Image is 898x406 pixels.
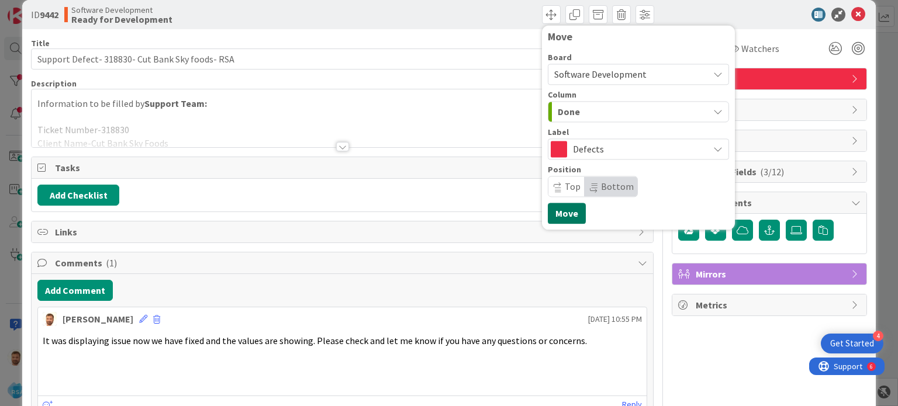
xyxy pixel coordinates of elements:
b: Ready for Development [71,15,172,24]
span: ID [31,8,58,22]
img: AS [43,312,57,326]
span: Description [31,78,77,89]
span: Metrics [696,298,845,312]
input: type card name here... [31,48,653,70]
span: Custom Fields [696,165,845,179]
button: Add Comment [37,280,113,301]
span: Support [25,2,53,16]
div: Move [548,31,729,43]
div: 4 [873,331,883,341]
span: It was displaying issue now we have fixed and the values are showing. Please check and let me kno... [43,335,587,346]
span: Software Development [71,5,172,15]
button: Add Checklist [37,185,119,206]
div: Open Get Started checklist, remaining modules: 4 [821,334,883,353]
div: Get Started [830,338,874,349]
span: Defects [696,72,845,86]
span: Links [55,225,631,239]
span: Comments [55,256,631,270]
span: Defects [573,141,703,157]
span: Tasks [55,161,631,175]
span: Block [696,134,845,148]
span: Column [548,91,576,99]
span: Dates [696,103,845,117]
span: Board [548,53,572,61]
span: Mirrors [696,267,845,281]
button: Move [548,203,586,224]
div: [PERSON_NAME] [63,312,133,326]
strong: Support Team: [144,98,207,109]
button: Done [548,101,729,122]
label: Title [31,38,50,48]
span: Label [548,128,569,136]
span: ( 3/12 ) [760,166,784,178]
span: Watchers [741,41,779,55]
b: 9442 [40,9,58,20]
span: Attachments [696,196,845,210]
p: Information to be filled by [37,97,647,110]
span: Top [565,181,581,192]
span: [DATE] 10:55 PM [588,313,642,325]
span: ( 1 ) [106,257,117,269]
span: Bottom [601,181,634,192]
span: Position [548,165,581,173]
div: 6 [61,5,64,14]
span: Software Development [554,68,647,80]
span: Done [558,104,580,119]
